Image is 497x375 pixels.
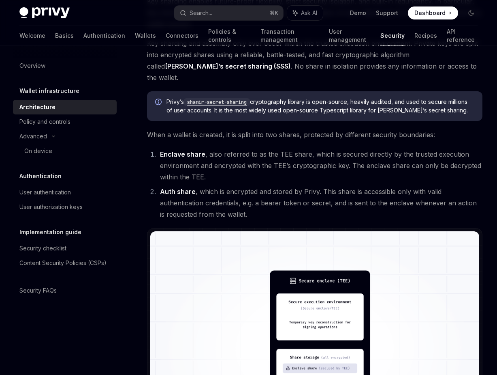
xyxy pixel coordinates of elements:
div: Policy and controls [19,117,70,127]
span: Privy’s cryptography library is open-source, heavily audited, and used to secure millions of user... [166,98,474,114]
a: API reference [447,26,478,45]
a: Policies & controls [208,26,251,45]
svg: Info [155,99,163,107]
strong: Auth share [160,187,196,196]
a: Welcome [19,26,45,45]
button: Toggle dark mode [465,6,478,19]
a: Transaction management [260,26,319,45]
a: On device [13,144,117,158]
button: Ask AI [287,6,323,20]
div: User authorization keys [19,202,83,212]
a: Recipes [414,26,437,45]
span: Dashboard [414,9,446,17]
div: Security checklist [19,244,66,253]
strong: Enclave share [160,150,205,158]
h5: Implementation guide [19,227,81,237]
div: On device [24,146,52,156]
div: Overview [19,61,45,71]
div: User authentication [19,187,71,197]
a: Content Security Policies (CSPs) [13,256,117,270]
a: Wallets [135,26,156,45]
div: Security FAQs [19,286,57,295]
a: Security [380,26,405,45]
span: ⌘ K [270,10,278,16]
code: shamir-secret-sharing [184,98,250,106]
li: , which is encrypted and stored by Privy. This share is accessible only with valid authentication... [158,186,482,220]
span: Key sharding and assembly only ever occur within the trusted execution environment. Private keys ... [147,38,482,83]
li: , also referred to as the TEE share, which is secured directly by the trusted execution environme... [158,149,482,183]
a: User authentication [13,185,117,200]
a: Policy and controls [13,114,117,129]
span: When a wallet is created, it is split into two shares, protected by different security boundaries: [147,129,482,140]
a: [PERSON_NAME]’s secret sharing (SSS) [165,62,291,71]
a: User management [329,26,371,45]
div: Content Security Policies (CSPs) [19,258,107,268]
a: Security checklist [13,241,117,256]
a: Dashboard [408,6,458,19]
a: Architecture [13,100,117,114]
a: Authentication [83,26,125,45]
a: Security FAQs [13,283,117,298]
a: Overview [13,58,117,73]
a: Demo [350,9,366,17]
a: shamir-secret-sharing [184,98,250,105]
a: User authorization keys [13,200,117,214]
div: Architecture [19,102,55,112]
img: dark logo [19,7,70,19]
a: Connectors [166,26,198,45]
span: Ask AI [301,9,317,17]
h5: Wallet infrastructure [19,86,79,96]
a: Basics [55,26,74,45]
button: Search...⌘K [174,6,283,20]
div: Advanced [19,131,47,141]
div: Search... [190,8,212,18]
h5: Authentication [19,171,62,181]
a: Support [376,9,398,17]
